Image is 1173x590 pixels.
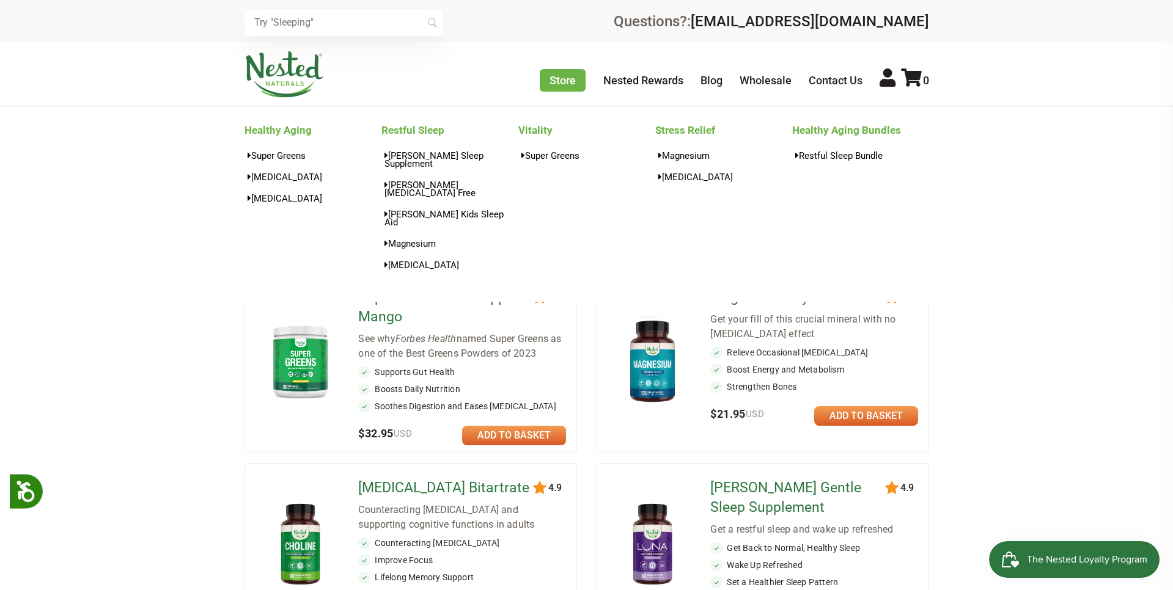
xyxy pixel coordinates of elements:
[358,366,566,378] li: Supports Gut Health
[381,176,518,202] a: [PERSON_NAME][MEDICAL_DATA] Free
[381,235,518,252] a: Magnesium
[540,69,586,92] a: Store
[655,120,792,140] a: Stress Relief
[989,541,1161,578] iframe: Button to open loyalty program pop-up
[381,205,518,231] a: [PERSON_NAME] Kids Sleep Aid
[740,74,792,87] a: Wholesale
[394,428,412,439] span: USD
[245,189,381,207] a: [MEDICAL_DATA]
[792,120,929,140] a: Healthy Aging Bundles
[381,147,518,172] a: [PERSON_NAME] Sleep Supplement
[809,74,862,87] a: Contact Us
[381,120,518,140] a: Restful Sleep
[710,381,918,393] li: Strengthen Bones
[245,51,324,98] img: Nested Naturals
[358,288,535,327] a: Super Greens - Pineapple Mango
[710,407,764,420] span: $21.95
[710,346,918,359] li: Relieve Occasional [MEDICAL_DATA]
[614,14,929,29] div: Questions?:
[710,522,918,537] div: Get a restful sleep and wake up refreshed
[245,168,381,186] a: [MEDICAL_DATA]
[518,147,655,164] a: Super Greens
[518,120,655,140] a: Vitality
[358,383,566,395] li: Boosts Daily Nutrition
[710,542,918,554] li: Get Back to Normal, Healthy Sleep
[710,478,887,517] a: [PERSON_NAME] Gentle Sleep Supplement
[617,315,688,408] img: Magnesium Glycinate
[265,320,336,402] img: Super Greens - Pineapple Mango
[245,9,443,36] input: Try "Sleeping"
[655,168,792,186] a: [MEDICAL_DATA]
[395,333,457,344] em: Forbes Health
[901,74,929,87] a: 0
[710,363,918,376] li: Boost Energy and Metabolism
[381,256,518,274] a: [MEDICAL_DATA]
[358,400,566,412] li: Soothes Digestion and Eases [MEDICAL_DATA]
[655,147,792,164] a: Magnesium
[710,576,918,588] li: Set a Healthier Sleep Pattern
[358,478,535,498] a: [MEDICAL_DATA] Bitartrate
[710,312,918,341] div: Get your fill of this crucial mineral with no [MEDICAL_DATA] effect
[700,74,723,87] a: Blog
[691,13,929,30] a: [EMAIL_ADDRESS][DOMAIN_NAME]
[710,559,918,571] li: Wake Up Refreshed
[358,332,566,361] div: See why named Super Greens as one of the Best Greens Powders of 2023
[245,120,381,140] a: Healthy Aging
[245,147,381,164] a: Super Greens
[358,427,412,440] span: $32.95
[746,409,764,420] span: USD
[358,503,566,532] div: Counteracting [MEDICAL_DATA] and supporting cognitive functions in adults
[358,537,566,549] li: Counteracting [MEDICAL_DATA]
[358,554,566,566] li: Improve Focus
[358,571,566,583] li: Lifelong Memory Support
[792,147,929,164] a: Restful Sleep Bundle
[923,74,929,87] span: 0
[603,74,683,87] a: Nested Rewards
